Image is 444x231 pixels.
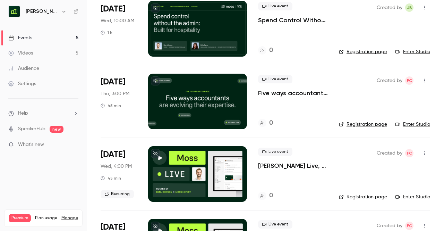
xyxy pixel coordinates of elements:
[258,162,328,170] a: [PERSON_NAME] Live, [DATE]: Experience spend management automation with [PERSON_NAME]
[339,121,387,128] a: Registration page
[258,118,273,128] a: 0
[407,76,412,85] span: FC
[101,30,112,35] div: 1 h
[8,34,32,41] div: Events
[258,220,292,229] span: Live event
[395,193,430,200] a: Enter Studio
[258,46,273,55] a: 0
[339,48,387,55] a: Registration page
[269,118,273,128] h4: 0
[258,148,292,156] span: Live event
[101,76,125,88] span: [DATE]
[258,75,292,83] span: Live event
[101,146,137,202] div: Oct 1 Wed, 3:00 PM (Europe/London)
[18,141,44,148] span: What's new
[101,190,134,198] span: Recurring
[405,149,413,157] span: Felicity Cator
[407,3,412,12] span: JB
[407,222,412,230] span: FC
[395,48,430,55] a: Enter Studio
[258,2,292,10] span: Live event
[26,8,58,15] h6: [PERSON_NAME] UK
[258,16,328,24] a: Spend Control Without the Admin: Built for Hospitality
[101,1,137,56] div: Sep 10 Wed, 9:00 AM (Europe/London)
[35,215,57,221] span: Plan usage
[269,46,273,55] h4: 0
[8,110,78,117] li: help-dropdown-opener
[405,76,413,85] span: Felicity Cator
[101,17,134,24] span: Wed, 10:00 AM
[407,149,412,157] span: FC
[101,103,121,108] div: 45 min
[8,50,33,57] div: Videos
[18,110,28,117] span: Help
[50,126,63,133] span: new
[8,65,39,72] div: Audience
[269,191,273,200] h4: 0
[101,90,129,97] span: Thu, 3:00 PM
[101,175,121,181] div: 45 min
[377,76,402,85] span: Created by
[258,191,273,200] a: 0
[9,6,20,17] img: Moss UK
[395,121,430,128] a: Enter Studio
[9,214,31,222] span: Premium
[377,222,402,230] span: Created by
[258,89,328,97] a: Five ways accountants are evolving their expertise, for the future of finance
[61,215,78,221] a: Manage
[377,149,402,157] span: Created by
[405,3,413,12] span: Jara Bockx
[101,149,125,160] span: [DATE]
[405,222,413,230] span: Felicity Cator
[18,125,45,133] a: SpeakerHub
[377,3,402,12] span: Created by
[8,80,36,87] div: Settings
[101,3,125,15] span: [DATE]
[339,193,387,200] a: Registration page
[101,163,132,170] span: Wed, 4:00 PM
[101,74,137,129] div: Sep 11 Thu, 2:00 PM (Europe/London)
